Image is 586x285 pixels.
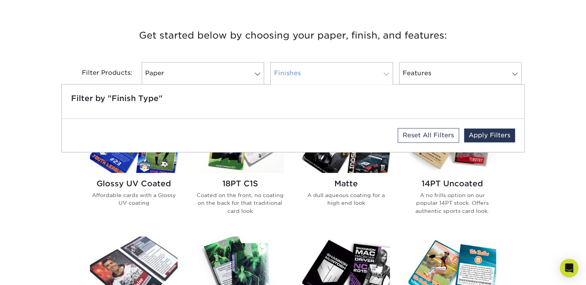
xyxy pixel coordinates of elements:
[560,259,578,277] div: Open Intercom Messenger
[196,179,284,188] h2: 18PT C1S
[90,191,178,207] p: Affordable cards with a Glossy UV coating
[408,112,496,227] a: 14PT Uncoated Trading Cards 14PT Uncoated A no frills option on our popular 14PT stock. Offers au...
[464,128,515,142] a: Apply Filters
[90,179,178,188] h2: Glossy UV Coated
[67,18,519,53] h3: Get started below by choosing your paper, finish, and features:
[302,179,390,188] h2: Matte
[196,112,284,227] a: 18PT C1S Trading Cards 18PT C1S Coated on the front, no coating on the back for that traditional ...
[71,94,515,103] h5: Filter by "Finish Type"
[398,128,459,143] a: Reset All Filters
[142,62,264,84] a: Paper
[399,62,522,84] a: Features
[408,179,496,188] h2: 14PT Uncoated
[90,112,178,227] a: Glossy UV Coated Trading Cards Glossy UV Coated Affordable cards with a Glossy UV coating
[302,191,390,207] p: A dull aqueous coating for a high end look
[302,112,390,227] a: Matte Trading Cards Matte A dull aqueous coating for a high end look
[196,191,284,215] p: Coated on the front, no coating on the back for that traditional card look
[61,62,139,84] div: Filter Products:
[270,62,393,84] a: Finishes
[408,191,496,215] p: A no frills option on our popular 14PT stock. Offers authentic sports card look.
